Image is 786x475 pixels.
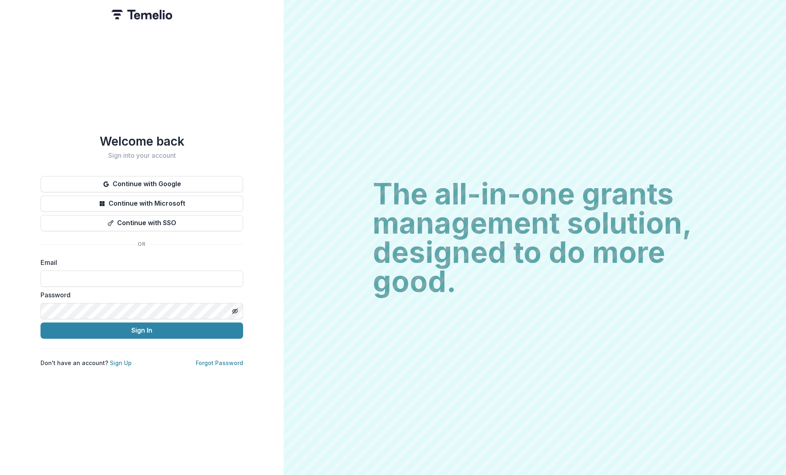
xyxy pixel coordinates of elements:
button: Toggle password visibility [229,305,241,318]
button: Continue with Google [41,176,243,192]
a: Forgot Password [196,359,243,366]
p: Don't have an account? [41,359,132,367]
button: Continue with SSO [41,215,243,231]
button: Sign In [41,322,243,339]
label: Email [41,258,238,267]
h1: Welcome back [41,134,243,148]
label: Password [41,290,238,300]
img: Temelio [111,10,172,19]
h2: Sign into your account [41,152,243,159]
a: Sign Up [110,359,132,366]
button: Continue with Microsoft [41,196,243,212]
